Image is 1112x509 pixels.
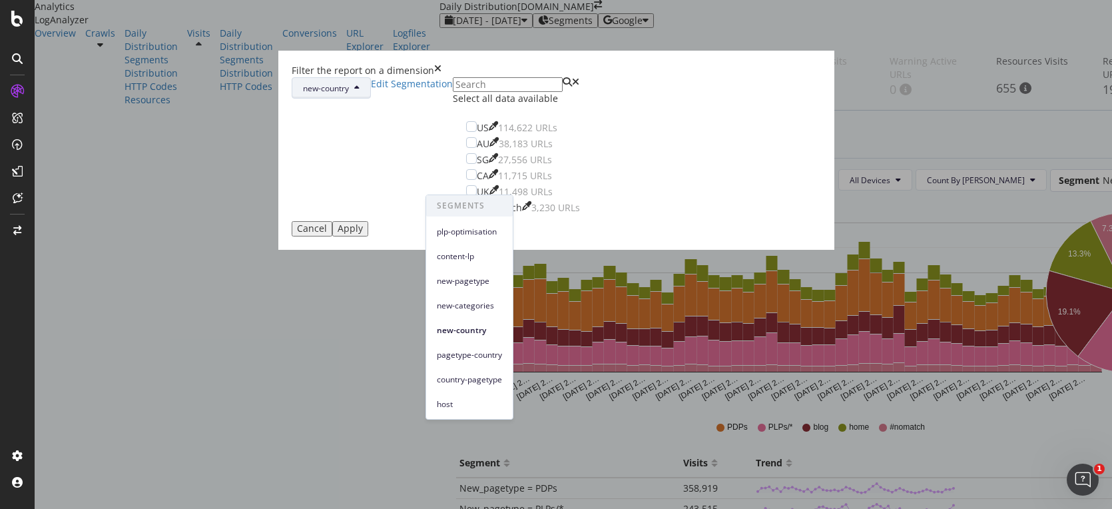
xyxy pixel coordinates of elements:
div: Select all data available [453,92,593,105]
div: CA [477,169,489,183]
span: country-pagetype [437,374,502,386]
iframe: Intercom live chat [1067,464,1099,496]
div: Cancel [297,223,327,234]
a: Edit Segmentation [371,77,453,99]
span: new-country [437,324,502,336]
div: UK [477,185,489,199]
span: new-country [303,83,349,94]
button: Cancel [292,221,332,236]
div: US [477,121,489,135]
button: Apply [332,221,368,236]
span: content-lp [437,251,502,262]
div: SG [477,153,489,167]
span: new-categories [437,300,502,312]
div: 38,183 URLs [499,137,553,151]
div: Filter the report on a dimension [292,64,434,77]
div: 11,498 URLs [499,185,553,199]
span: 1 [1094,464,1105,474]
div: times [434,64,441,77]
span: pagetype-country [437,349,502,361]
button: new-country [292,77,371,99]
div: AU [477,137,489,151]
div: 114,622 URLs [498,121,557,135]
span: plp-optimisation [437,226,502,238]
input: Search [453,77,563,92]
span: SEGMENTS [426,195,513,217]
div: 27,556 URLs [498,153,552,167]
span: new-pagetype [437,275,502,287]
div: Apply [338,223,363,234]
span: host [437,398,502,410]
div: modal [278,51,834,249]
div: 11,715 URLs [498,169,552,183]
div: 3,230 URLs [531,201,580,215]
